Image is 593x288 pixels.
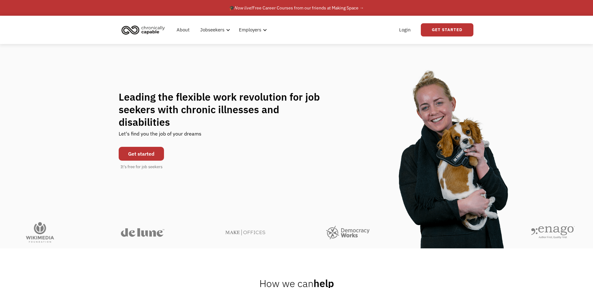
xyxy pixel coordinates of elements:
div: 🎓 Free Career Courses from our friends at Making Space → [229,4,364,12]
a: Get started [119,147,164,161]
a: home [120,23,170,37]
em: Now live! [234,5,252,11]
div: Employers [235,20,269,40]
img: Chronically Capable logo [120,23,167,37]
div: It's free for job seekers [121,164,162,170]
a: Get Started [421,23,473,36]
div: Let's find you the job of your dreams [119,128,201,144]
a: About [173,20,193,40]
a: Login [395,20,415,40]
div: Jobseekers [200,26,224,34]
div: Employers [239,26,261,34]
div: Jobseekers [196,20,232,40]
h1: Leading the flexible work revolution for job seekers with chronic illnesses and disabilities [119,91,332,128]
